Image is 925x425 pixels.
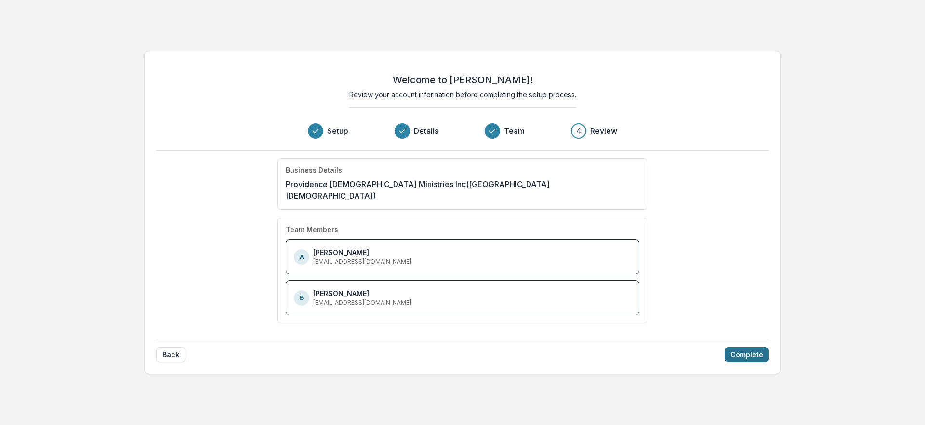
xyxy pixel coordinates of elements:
button: Complete [725,347,769,362]
h3: Details [414,125,438,137]
h3: Setup [327,125,348,137]
button: Back [156,347,185,362]
p: [PERSON_NAME] [313,247,369,258]
p: A [300,253,304,261]
p: Providence [DEMOGRAPHIC_DATA] Ministries Inc ([GEOGRAPHIC_DATA][DEMOGRAPHIC_DATA]) [286,179,639,202]
div: Progress [308,123,617,139]
p: B [300,294,304,302]
p: [EMAIL_ADDRESS][DOMAIN_NAME] [313,258,411,266]
h2: Welcome to [PERSON_NAME]! [393,74,533,86]
p: [PERSON_NAME] [313,288,369,298]
h3: Review [590,125,617,137]
h3: Team [504,125,525,137]
h4: Business Details [286,167,342,175]
h4: Team Members [286,226,338,234]
p: [EMAIL_ADDRESS][DOMAIN_NAME] [313,298,411,307]
p: Review your account information before completing the setup process. [349,90,576,100]
div: 4 [576,125,581,137]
